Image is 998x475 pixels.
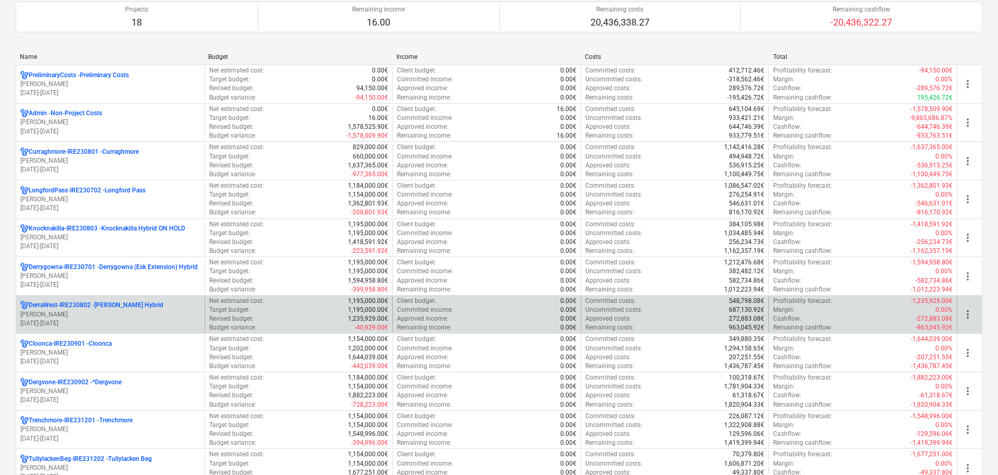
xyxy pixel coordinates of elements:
[729,105,764,114] p: 645,104.69€
[29,109,102,118] p: Admin - Non-Project Costs
[560,267,576,276] p: 0.00€
[29,416,133,425] p: Trenchmore-IRE231201 - Trenchmore
[397,66,436,75] p: Client budget :
[585,229,642,238] p: Uncommitted costs :
[773,170,832,179] p: Remaining cashflow :
[585,190,642,199] p: Uncommitted costs :
[20,148,200,174] div: Curraghmore-IRE230801 -Curraghmore[PERSON_NAME][DATE]-[DATE]
[20,434,200,443] p: [DATE] - [DATE]
[348,276,388,285] p: 1,594,958.80€
[916,238,953,247] p: -256,234.73€
[348,123,388,131] p: 1,578,525.90€
[935,190,953,199] p: 0.00%
[585,314,631,323] p: Approved costs :
[560,152,576,161] p: 0.00€
[353,143,388,152] p: 829,000.00€
[20,109,29,118] div: Project has multi currencies enabled
[729,267,764,276] p: 382,482.12€
[209,258,264,267] p: Net estimated cost :
[585,66,635,75] p: Committed costs :
[351,247,388,255] p: -223,591.92€
[352,16,405,29] p: 16.00
[724,247,764,255] p: 1,162,357.19€
[729,306,764,314] p: 687,130.92€
[935,306,953,314] p: 0.00%
[209,131,256,140] p: Budget variance :
[348,238,388,247] p: 1,418,591.92€
[773,53,953,60] div: Total
[773,258,832,267] p: Profitability forecast :
[560,75,576,84] p: 0.00€
[20,233,200,242] p: [PERSON_NAME]
[557,105,576,114] p: 16.00€
[20,455,29,464] div: Project has multi currencies enabled
[916,131,953,140] p: -933,763.51€
[560,323,576,332] p: 0.00€
[729,238,764,247] p: 256,234.73€
[20,464,200,472] p: [PERSON_NAME]
[729,314,764,323] p: 272,883.08€
[29,186,146,195] p: LongfordPass-IRE230702 - Longford Pass
[209,267,250,276] p: Target budget :
[961,155,974,167] span: more_vert
[209,84,254,93] p: Revised budget :
[935,267,953,276] p: 0.00%
[397,143,436,152] p: Client budget :
[348,199,388,208] p: 1,362,801.93€
[397,306,453,314] p: Committed income :
[20,224,29,233] div: Project has multi currencies enabled
[20,378,29,387] div: Project has multi currencies enabled
[773,267,795,276] p: Margin :
[20,89,200,98] p: [DATE] - [DATE]
[961,270,974,283] span: more_vert
[209,306,250,314] p: Target budget :
[20,357,200,366] p: [DATE] - [DATE]
[560,306,576,314] p: 0.00€
[397,229,453,238] p: Committed income :
[209,323,256,332] p: Budget variance :
[397,93,451,102] p: Remaining income :
[560,190,576,199] p: 0.00€
[911,258,953,267] p: -1,594,958.80€
[911,247,953,255] p: -1,162,357.19€
[919,66,953,75] p: -94,150.00€
[209,247,256,255] p: Budget variance :
[773,238,801,247] p: Cashflow :
[560,143,576,152] p: 0.00€
[961,308,974,321] span: more_vert
[397,114,453,123] p: Committed income :
[397,238,448,247] p: Approved income :
[724,285,764,294] p: 1,012,223.94€
[397,131,451,140] p: Remaining income :
[20,204,200,213] p: [DATE] - [DATE]
[560,161,576,170] p: 0.00€
[729,123,764,131] p: 644,746.39€
[585,247,634,255] p: Remaining costs :
[916,123,953,131] p: -644,746.39€
[557,131,576,140] p: 16.00€
[20,339,29,348] div: Project has multi currencies enabled
[560,229,576,238] p: 0.00€
[20,71,200,98] div: PreliminaryCosts -Preliminary Costs[PERSON_NAME][DATE]-[DATE]
[916,161,953,170] p: -536,915.25€
[20,118,200,127] p: [PERSON_NAME]
[372,75,388,84] p: 0.00€
[585,84,631,93] p: Approved costs :
[773,229,795,238] p: Margin :
[585,93,634,102] p: Remaining costs :
[560,181,576,190] p: 0.00€
[773,190,795,199] p: Margin :
[20,109,200,136] div: Admin -Non-Project Costs[PERSON_NAME][DATE]-[DATE]
[368,114,388,123] p: 16.00€
[916,276,953,285] p: -582,734.86€
[585,181,635,190] p: Committed costs :
[910,114,953,123] p: -9,865,686.87%
[397,152,453,161] p: Committed income :
[727,75,764,84] p: -318,562.46€
[355,323,388,332] p: -40,929.00€
[961,423,974,436] span: more_vert
[209,170,256,179] p: Budget variance :
[585,105,635,114] p: Committed costs :
[911,285,953,294] p: -1,012,223.94€
[911,143,953,152] p: -1,637,365.00€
